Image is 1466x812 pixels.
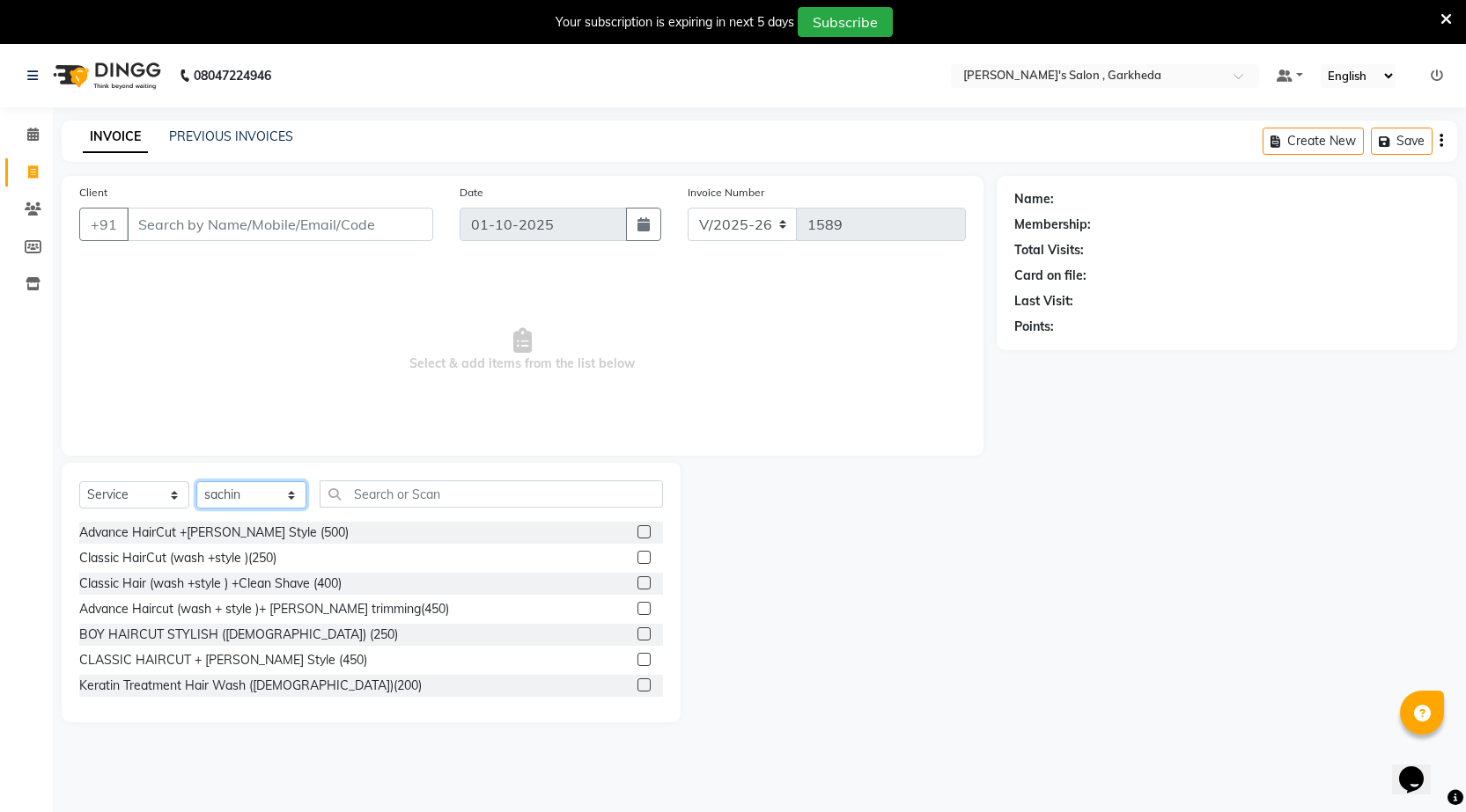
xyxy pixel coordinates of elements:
[83,121,148,153] a: INVOICE
[688,185,764,201] label: Invoice Number
[1014,190,1054,208] div: Name:
[320,480,663,508] input: Search or Scan
[79,574,342,593] div: Classic Hair (wash +style ) +Clean Shave (400)
[45,51,166,100] img: logo
[1392,742,1448,794] iframe: chat widget
[1371,128,1433,155] button: Save
[79,549,276,567] div: Classic HairCut (wash +style )(250)
[798,7,893,37] button: Subscribe
[79,185,107,201] label: Client
[460,185,483,201] label: Date
[79,262,966,438] span: Select & add items from the list below
[169,128,293,144] a: PREVIOUS INVOICES
[1014,216,1091,234] div: Membership:
[1014,241,1084,260] div: Total Visits:
[79,625,398,644] div: BOY HAIRCUT STYLISH ([DEMOGRAPHIC_DATA]) (250)
[1014,292,1073,311] div: Last Visit:
[194,51,271,100] b: 08047224946
[79,208,129,241] button: +91
[1014,318,1054,336] div: Points:
[79,651,367,669] div: CLASSIC HAIRCUT + [PERSON_NAME] Style (450)
[1014,267,1087,285] div: Card on file:
[79,600,449,618] div: Advance Haircut (wash + style )+ [PERSON_NAME] trimming(450)
[556,13,794,32] div: Your subscription is expiring in next 5 days
[79,677,422,695] div: Keratin Treatment Hair Wash ([DEMOGRAPHIC_DATA])(200)
[1263,128,1364,155] button: Create New
[127,208,433,241] input: Search by Name/Mobile/Email/Code
[79,523,349,542] div: Advance HairCut +[PERSON_NAME] Style (500)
